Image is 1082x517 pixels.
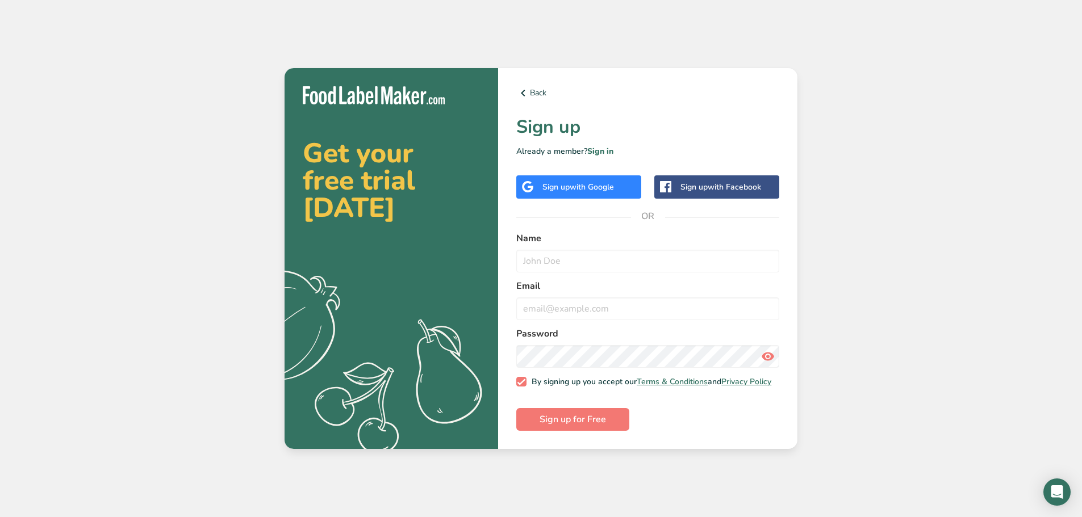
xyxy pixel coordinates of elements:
div: Open Intercom Messenger [1043,478,1071,506]
label: Email [516,279,779,293]
label: Password [516,327,779,341]
input: email@example.com [516,297,779,320]
a: Privacy Policy [721,376,771,387]
span: Sign up for Free [540,413,606,426]
div: Sign up [680,181,761,193]
h1: Sign up [516,114,779,141]
span: By signing up you accept our and [527,377,772,387]
button: Sign up for Free [516,408,629,431]
h2: Get your free trial [DATE] [303,140,480,221]
span: with Facebook [708,182,761,192]
span: OR [631,199,665,233]
label: Name [516,232,779,245]
span: with Google [570,182,614,192]
a: Sign in [587,146,613,157]
div: Sign up [542,181,614,193]
p: Already a member? [516,145,779,157]
img: Food Label Maker [303,86,445,105]
input: John Doe [516,250,779,272]
a: Terms & Conditions [637,376,708,387]
a: Back [516,86,779,100]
